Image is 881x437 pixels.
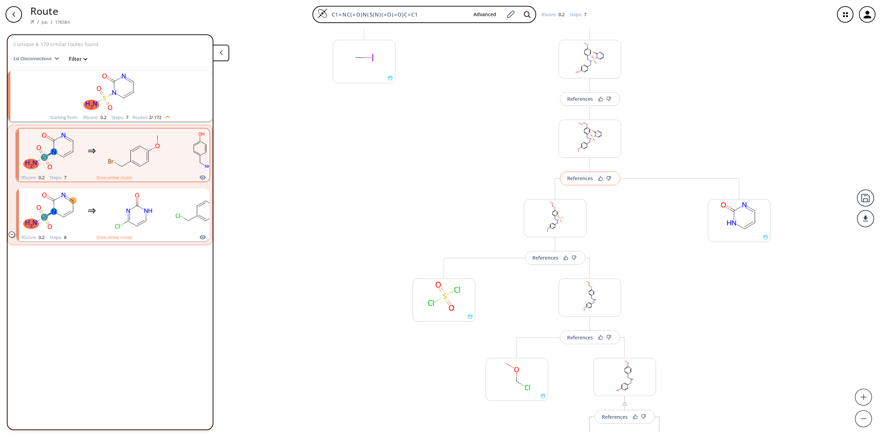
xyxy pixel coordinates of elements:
svg: NCc1ccc(O)cc1 [172,130,234,173]
p: Route [30,3,70,18]
a: Job [42,19,47,25]
div: Routes: [132,115,170,120]
span: 8 [63,234,66,240]
a: 176584 [55,19,70,25]
button: Advanced [468,8,502,21]
img: Spaya logo [30,20,34,24]
button: References [560,330,620,344]
li: / [51,18,52,25]
svg: COc1ccc(CBr)cc1 [103,130,165,173]
button: Filter [65,56,87,62]
div: RScore : [21,175,44,180]
input: Enter SMILES [328,11,468,18]
svg: NS(=O)(=O)n1cccnc1=O [19,189,81,232]
button: References [525,251,585,265]
span: 2 / 172 [149,115,161,120]
button: References [560,92,620,106]
li: / [37,18,39,25]
svg: COCCl [486,358,548,393]
svg: COCOc1ccc(CN(Cc2ccc(OC)cc2)S(=O)(=O)n2cccnc2=O)cc1 [559,120,621,155]
img: Logo Spaya [317,8,328,19]
svg: O=c1nc(Cl)cc[nH]1 [103,189,165,232]
div: References [567,176,593,181]
div: Steps : [112,115,128,120]
button: References [595,410,655,424]
svg: COCOc1ccc(CN(Cc2ccc(OC)cc2)S(=O)(=O)Cl)cc1 [524,199,586,234]
span: 1st Disconnections [13,56,54,61]
img: Up [161,113,170,119]
div: Starting from: [50,115,78,120]
div: References [532,255,558,260]
ul: clusters [8,67,213,249]
div: References [567,335,593,340]
svg: COc1ccc(CN(Cc2ccc(O)cc2)S(=O)(=O)n2cccnc2=O)cc1 [559,40,621,75]
div: Steps : [50,235,66,240]
button: Show similar routes [96,174,132,181]
span: 0.2 [558,11,564,18]
img: warning [622,401,627,406]
span: 7 [583,11,586,18]
button: References [560,172,620,185]
svg: NS(=O)(=O)n1cccnc1=O [19,130,81,173]
div: Steps : [50,175,66,180]
svg: NS(=O)(=O)n1cccnc1=O [21,70,200,113]
span: 0.2 [38,174,44,181]
span: 0.2 [99,114,106,120]
span: 0.2 [38,234,44,240]
button: Show similar routes [96,234,132,240]
svg: O=S(=O)(Cl)Cl [413,279,475,314]
span: 7 [125,114,128,120]
svg: COc1ccc(CNCc2ccc(O)cc2)cc1 [594,358,656,393]
button: 1st Disconnections [13,51,65,67]
div: RScore : [541,12,564,17]
div: RScore : [83,115,106,120]
p: 2 unique & 170 similar routes found [13,41,98,48]
div: References [567,97,593,101]
svg: Oc1ccc(CCl)cc1 [172,189,234,232]
div: Steps : [570,12,586,17]
span: 7 [63,174,66,181]
div: References [602,415,628,419]
svg: COCOc1ccc(CNCc2ccc(OC)cc2)cc1 [559,279,621,314]
svg: O=c1nccc[nH]1 [708,199,770,234]
svg: CI [333,40,395,75]
div: RScore : [21,235,44,240]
